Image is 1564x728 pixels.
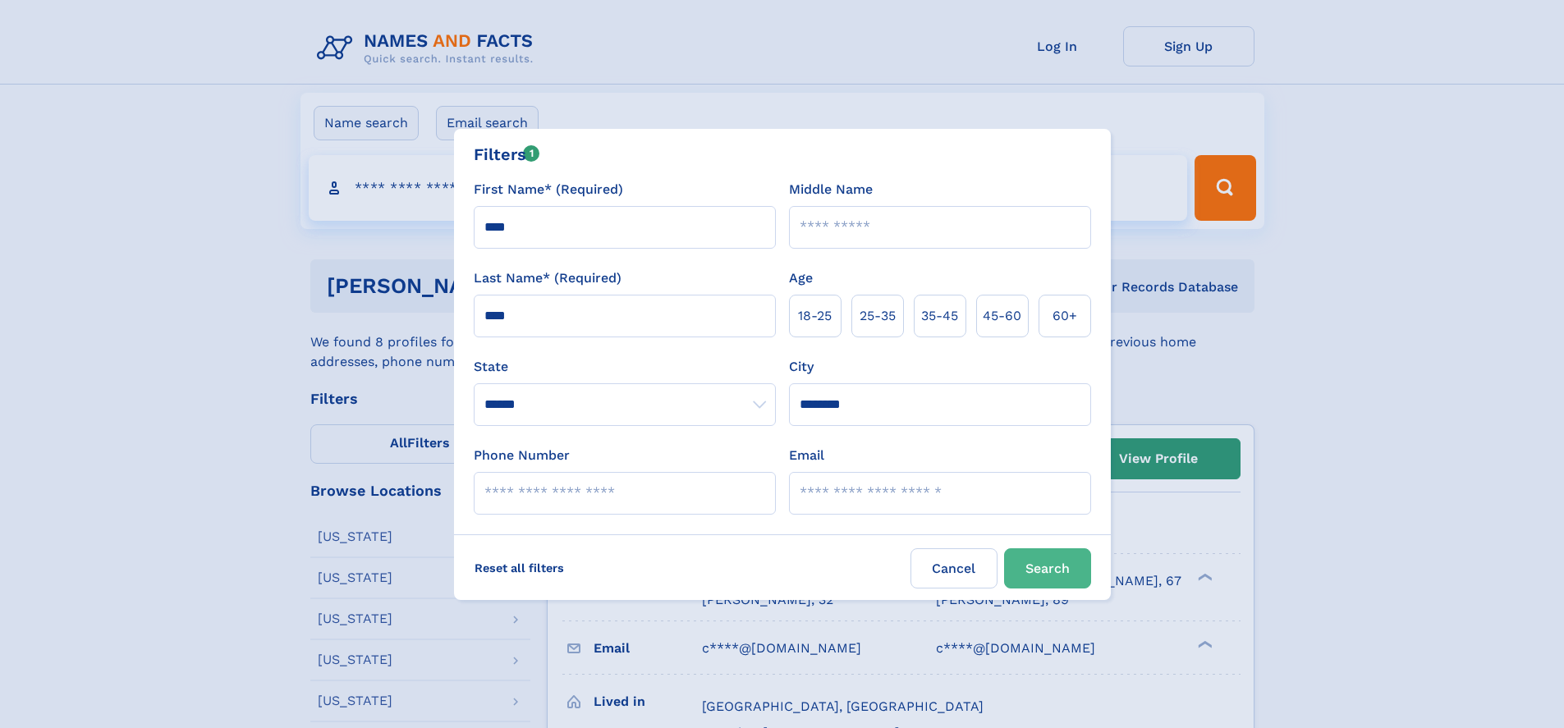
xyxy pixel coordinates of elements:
div: Filters [474,142,540,167]
span: 25‑35 [860,306,896,326]
label: Middle Name [789,180,873,199]
label: Last Name* (Required) [474,268,621,288]
span: 45‑60 [983,306,1021,326]
span: 35‑45 [921,306,958,326]
label: Phone Number [474,446,570,465]
label: City [789,357,814,377]
label: Cancel [910,548,998,588]
span: 60+ [1053,306,1077,326]
button: Search [1004,548,1091,588]
span: 18‑25 [798,306,832,326]
label: First Name* (Required) [474,180,623,199]
label: Reset all filters [464,548,575,588]
label: State [474,357,776,377]
label: Age [789,268,813,288]
label: Email [789,446,824,465]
